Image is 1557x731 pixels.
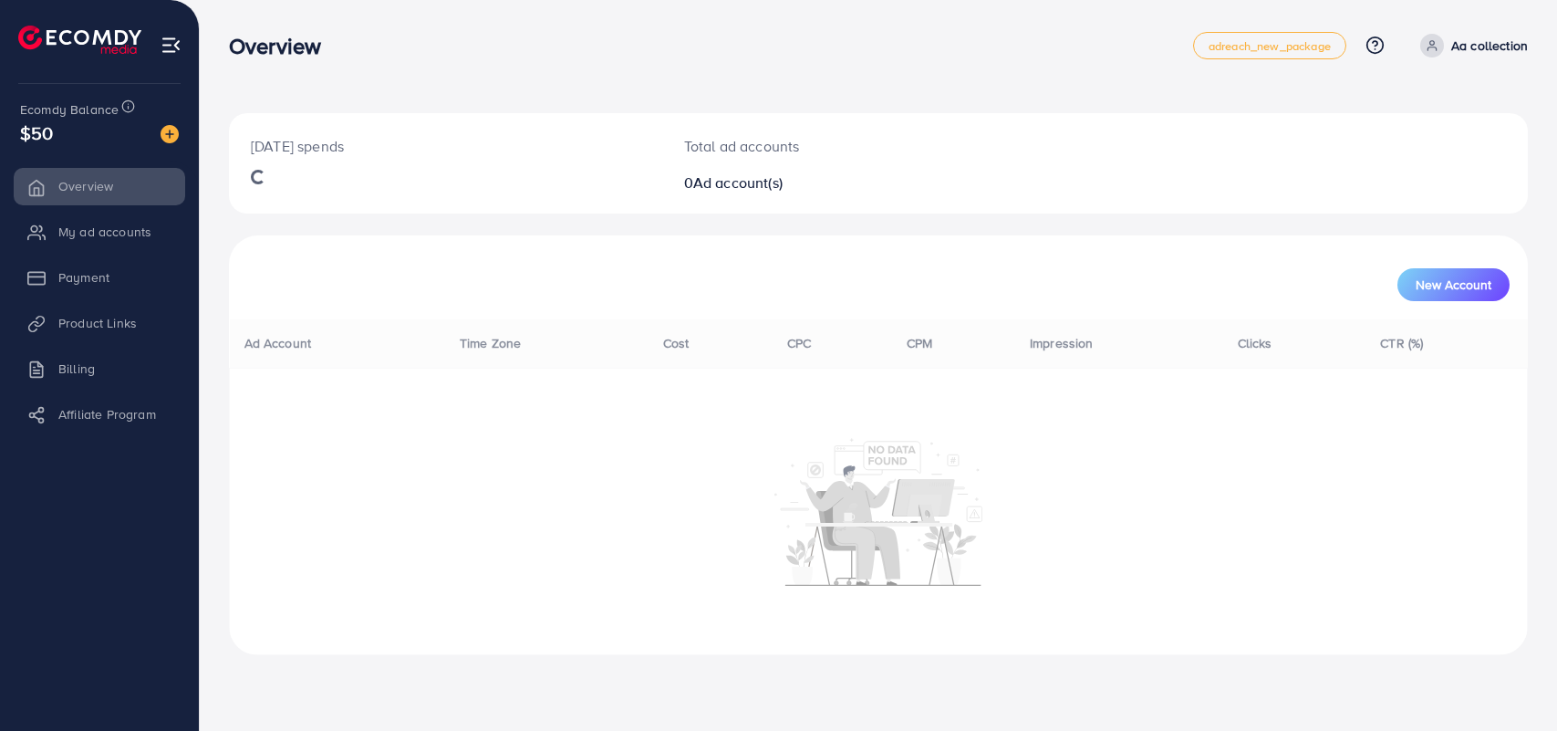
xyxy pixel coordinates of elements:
h2: 0 [684,174,965,192]
p: Total ad accounts [684,135,965,157]
span: Ad account(s) [693,172,783,193]
a: adreach_new_package [1193,32,1346,59]
img: menu [161,35,182,56]
img: logo [18,26,141,54]
p: Aa collection [1451,35,1528,57]
span: $50 [20,120,53,146]
button: New Account [1397,268,1510,301]
span: adreach_new_package [1209,40,1331,52]
span: Ecomdy Balance [20,100,119,119]
img: image [161,125,179,143]
p: [DATE] spends [251,135,640,157]
span: New Account [1416,278,1491,291]
h3: Overview [229,33,336,59]
a: Aa collection [1413,34,1528,57]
